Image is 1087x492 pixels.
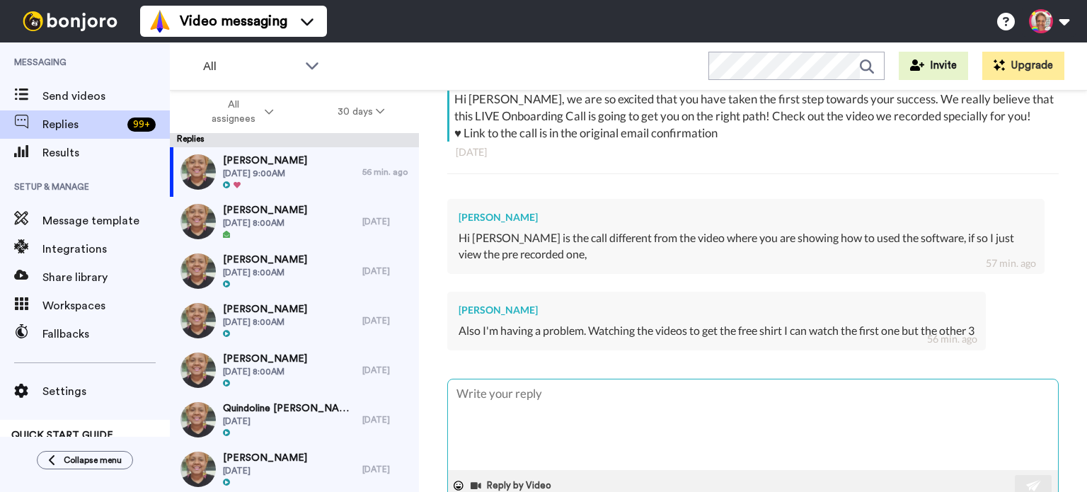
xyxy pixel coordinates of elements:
a: [PERSON_NAME][DATE] 8:00AM[DATE] [170,246,419,296]
a: [PERSON_NAME][DATE] 9:00AM56 min. ago [170,147,419,197]
div: Hi [PERSON_NAME], we are so excited that you have taken the first step towards your success. We r... [454,91,1055,142]
img: vm-color.svg [149,10,171,33]
span: All [203,58,298,75]
img: bj-logo-header-white.svg [17,11,123,31]
span: [PERSON_NAME] [223,352,307,366]
button: 30 days [306,99,417,125]
span: [DATE] [223,465,307,476]
div: [PERSON_NAME] [459,303,974,317]
div: 99 + [127,118,156,132]
span: QUICK START GUIDE [11,430,113,440]
div: Hi [PERSON_NAME] is the call different from the video where you are showing how to used the softw... [459,230,1033,263]
div: Also I'm having a problem. Watching the videos to get the free shirt I can watch the first one bu... [459,323,974,339]
button: All assignees [173,92,306,132]
div: [DATE] [456,145,1050,159]
img: 84f75f2f-ea57-4964-b256-e7532b881315-thumb.jpg [180,204,216,239]
span: Video messaging [180,11,287,31]
div: [DATE] [362,216,412,227]
span: [PERSON_NAME] [223,451,307,465]
span: [PERSON_NAME] [223,203,307,217]
a: [PERSON_NAME][DATE] 8:00AM[DATE] [170,345,419,395]
div: 56 min. ago [362,166,412,178]
img: 0aace5f9-28c2-44a1-885c-ee704e9629b6-thumb.jpg [180,303,216,338]
span: Fallbacks [42,326,170,343]
div: 56 min. ago [927,332,977,346]
span: [PERSON_NAME] [223,154,307,168]
img: c2176492-b87f-40e3-8049-5156a5539fac-thumb.jpg [180,353,216,388]
span: All assignees [205,98,262,126]
a: [PERSON_NAME][DATE] 8:00AM[DATE] [170,197,419,246]
img: dea53bfd-925c-46a4-aa3b-ce620beb719b-thumb.jpg [180,402,216,437]
span: Replies [42,116,122,133]
div: [DATE] [362,464,412,475]
a: Quindoline [PERSON_NAME][DATE][DATE] [170,395,419,445]
div: [DATE] [362,414,412,425]
span: Collapse menu [64,454,122,466]
div: [DATE] [362,315,412,326]
button: Collapse menu [37,451,133,469]
span: [DATE] 8:00AM [223,267,307,278]
span: [DATE] 9:00AM [223,168,307,179]
div: [DATE] [362,265,412,277]
img: send-white.svg [1026,480,1042,491]
button: Invite [899,52,968,80]
div: [DATE] [362,365,412,376]
span: Workspaces [42,297,170,314]
span: [DATE] 8:00AM [223,366,307,377]
div: 57 min. ago [986,256,1036,270]
span: [DATE] [223,416,355,427]
img: fac87ee1-fa42-4167-9b73-c1ba94c57ba2-thumb.jpg [180,154,216,190]
img: dea53bfd-925c-46a4-aa3b-ce620beb719b-thumb.jpg [180,452,216,487]
span: [DATE] 8:00AM [223,217,307,229]
div: Replies [170,133,419,147]
span: Send videos [42,88,170,105]
img: 0aace5f9-28c2-44a1-885c-ee704e9629b6-thumb.jpg [180,253,216,289]
span: Results [42,144,170,161]
button: Upgrade [982,52,1064,80]
a: [PERSON_NAME][DATE] 8:00AM[DATE] [170,296,419,345]
span: [DATE] 8:00AM [223,316,307,328]
div: [PERSON_NAME] [459,210,1033,224]
span: [PERSON_NAME] [223,302,307,316]
span: Quindoline [PERSON_NAME] [223,401,355,416]
span: Share library [42,269,170,286]
span: [PERSON_NAME] [223,253,307,267]
span: Integrations [42,241,170,258]
span: Message template [42,212,170,229]
span: Settings [42,383,170,400]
